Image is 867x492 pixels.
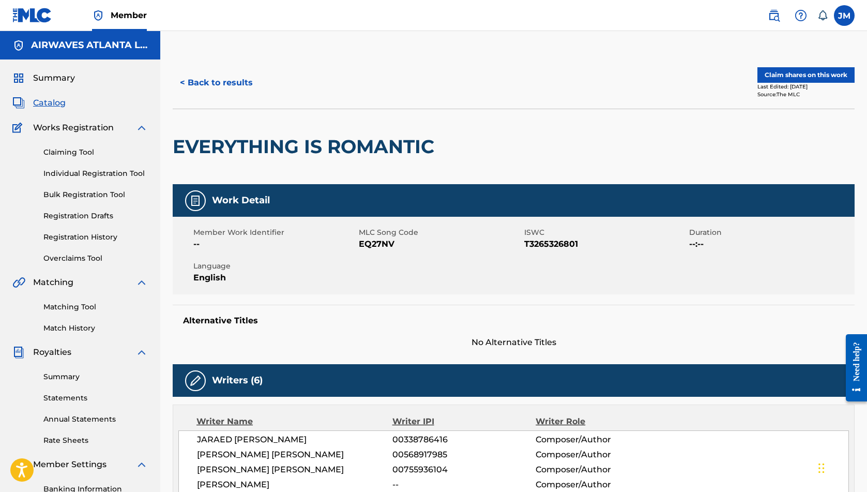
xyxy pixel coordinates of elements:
[92,9,104,22] img: Top Rightsholder
[12,346,25,359] img: Royalties
[193,227,356,238] span: Member Work Identifier
[838,325,867,410] iframe: Resource Center
[135,346,148,359] img: expand
[817,10,828,21] div: Notifications
[197,449,392,461] span: [PERSON_NAME] [PERSON_NAME]
[43,168,148,179] a: Individual Registration Tool
[135,458,148,471] img: expand
[12,72,25,84] img: Summary
[173,336,855,349] span: No Alternative Titles
[12,8,52,23] img: MLC Logo
[768,9,780,22] img: search
[834,5,855,26] div: User Menu
[43,435,148,446] a: Rate Sheets
[689,227,852,238] span: Duration
[33,97,66,109] span: Catalog
[524,238,687,250] span: T3265326801
[31,39,148,51] h5: AIRWAVES ATLANTA LLC
[43,302,148,312] a: Matching Tool
[392,434,536,446] span: 00338786416
[392,415,536,428] div: Writer IPI
[12,458,25,471] img: Member Settings
[12,72,75,84] a: SummarySummary
[12,97,25,109] img: Catalog
[43,147,148,158] a: Claiming Tool
[33,72,75,84] span: Summary
[43,414,148,425] a: Annual Statements
[193,272,356,284] span: English
[197,464,392,476] span: [PERSON_NAME] [PERSON_NAME]
[183,316,844,326] h5: Alternative Titles
[536,434,666,446] span: Composer/Author
[43,232,148,243] a: Registration History
[189,375,202,387] img: Writers
[12,276,25,289] img: Matching
[173,70,260,96] button: < Back to results
[536,479,666,491] span: Composer/Author
[524,227,687,238] span: ISWC
[392,479,536,491] span: --
[197,434,392,446] span: JARAED [PERSON_NAME]
[790,5,811,26] div: Help
[12,39,25,52] img: Accounts
[12,97,66,109] a: CatalogCatalog
[212,195,270,206] h5: Work Detail
[135,276,148,289] img: expand
[764,5,784,26] a: Public Search
[536,464,666,476] span: Composer/Author
[757,83,855,91] div: Last Edited: [DATE]
[359,227,522,238] span: MLC Song Code
[536,449,666,461] span: Composer/Author
[43,371,148,382] a: Summary
[33,458,107,471] span: Member Settings
[43,211,148,221] a: Registration Drafts
[12,122,26,134] img: Works Registration
[33,122,114,134] span: Works Registration
[33,276,73,289] span: Matching
[689,238,852,250] span: --:--
[212,375,263,386] h5: Writers (6)
[43,189,148,200] a: Bulk Registration Tool
[111,9,147,21] span: Member
[173,135,439,158] h2: EVERYTHING IS ROMANTIC
[196,415,392,428] div: Writer Name
[757,67,855,83] button: Claim shares on this work
[757,91,855,98] div: Source: The MLC
[135,122,148,134] img: expand
[818,453,825,484] div: Drag
[815,442,867,492] iframe: Chat Widget
[43,323,148,334] a: Match History
[43,393,148,404] a: Statements
[193,261,356,272] span: Language
[43,253,148,264] a: Overclaims Tool
[392,449,536,461] span: 00568917985
[359,238,522,250] span: EQ27NV
[795,9,807,22] img: help
[193,238,356,250] span: --
[197,479,392,491] span: [PERSON_NAME]
[392,464,536,476] span: 00755936104
[189,195,202,207] img: Work Detail
[536,415,666,428] div: Writer Role
[33,346,71,359] span: Royalties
